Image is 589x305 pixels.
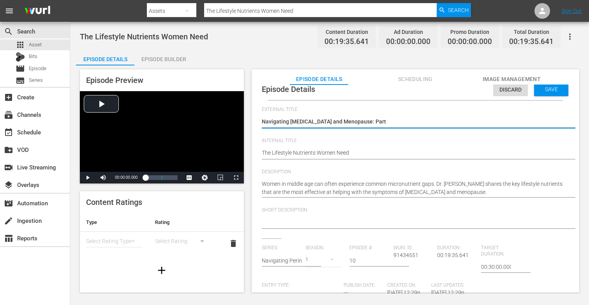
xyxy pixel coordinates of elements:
[437,3,471,17] button: Search
[229,239,238,248] span: delete
[387,282,427,289] span: Created On:
[262,180,565,196] textarea: Women in middle age can often experience common micronutrient gaps. Dr. [PERSON_NAME] shares the ...
[80,32,208,41] span: The Lifestyle Nutrients Women Need
[290,74,348,84] span: Episode Details
[228,172,244,183] button: Fullscreen
[4,199,13,208] span: Automation
[262,118,565,127] textarea: The Lifestyle Nutrients Women Need
[344,282,384,289] span: Publish Date:
[4,234,13,243] span: Reports
[149,213,218,232] th: Rating
[262,85,315,94] span: Episode Details
[437,252,469,258] span: 00:19:35.641
[80,213,149,232] th: Type
[4,145,13,155] span: VOD
[262,207,565,213] span: Short Description
[80,213,244,256] table: simple table
[262,107,565,113] span: External Title
[431,282,471,289] span: Last Updated:
[534,82,568,96] button: Save
[29,65,46,72] span: Episode
[431,289,464,296] span: [DATE] 12:29p
[344,289,348,296] span: ---
[4,180,13,190] span: Overlays
[224,234,243,253] button: delete
[493,82,528,96] button: Discard
[387,289,420,296] span: [DATE] 12:29p
[86,76,143,85] span: Episode Preview
[16,40,25,49] span: Asset
[448,37,492,46] span: 00:00:00.000
[86,197,142,207] span: Content Ratings
[386,26,430,37] div: Ad Duration
[448,3,469,17] span: Search
[4,128,13,137] span: Schedule
[262,169,565,175] span: Description
[305,249,342,270] div: 1
[393,252,418,258] span: 91434551
[4,163,13,172] span: Live Streaming
[386,74,444,84] span: Scheduling
[393,245,434,251] span: Wurl ID:
[115,175,138,180] span: 00:00:00.000
[5,6,14,16] span: menu
[539,86,564,92] span: Save
[386,37,430,46] span: 00:00:00.000
[349,245,390,251] span: Episode #:
[448,26,492,37] div: Promo Duration
[481,245,521,257] span: Target Duration:
[16,64,25,73] span: Episode
[182,172,197,183] button: Captions
[134,50,193,69] div: Episode Builder
[324,37,369,46] span: 00:19:35.641
[493,86,528,93] span: Discard
[80,91,244,183] div: Video Player
[86,291,111,301] span: Genres
[29,76,43,84] span: Series
[305,245,346,251] span: Season:
[482,74,541,84] span: Image Management
[29,53,37,60] span: Bits
[437,245,477,251] span: Duration:
[213,172,228,183] button: Picture-in-Picture
[76,50,134,69] div: Episode Details
[29,41,42,49] span: Asset
[197,172,213,183] button: Jump To Time
[262,138,565,144] span: Internal Title
[16,52,25,62] div: Bits
[561,8,582,14] a: Sign Out
[262,149,565,158] textarea: The Lifestyle Nutrients Women Need
[324,26,369,37] div: Content Duration
[95,172,111,183] button: Mute
[4,110,13,120] span: Channels
[509,37,554,46] span: 00:19:35.641
[262,245,302,251] span: Series:
[262,292,340,303] div: Series
[134,50,193,65] button: Episode Builder
[16,76,25,85] span: Series
[145,175,177,180] div: Progress Bar
[80,172,95,183] button: Play
[4,216,13,226] span: Ingestion
[19,2,56,20] img: ans4CAIJ8jUAAAAAAAAAAAAAAAAAAAAAAAAgQb4GAAAAAAAAAAAAAAAAAAAAAAAAJMjXAAAAAAAAAAAAAAAAAAAAAAAAgAT5G...
[4,93,13,102] span: Create
[509,26,554,37] div: Total Duration
[76,50,134,65] button: Episode Details
[4,27,13,36] span: Search
[262,282,340,289] span: Entry Type:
